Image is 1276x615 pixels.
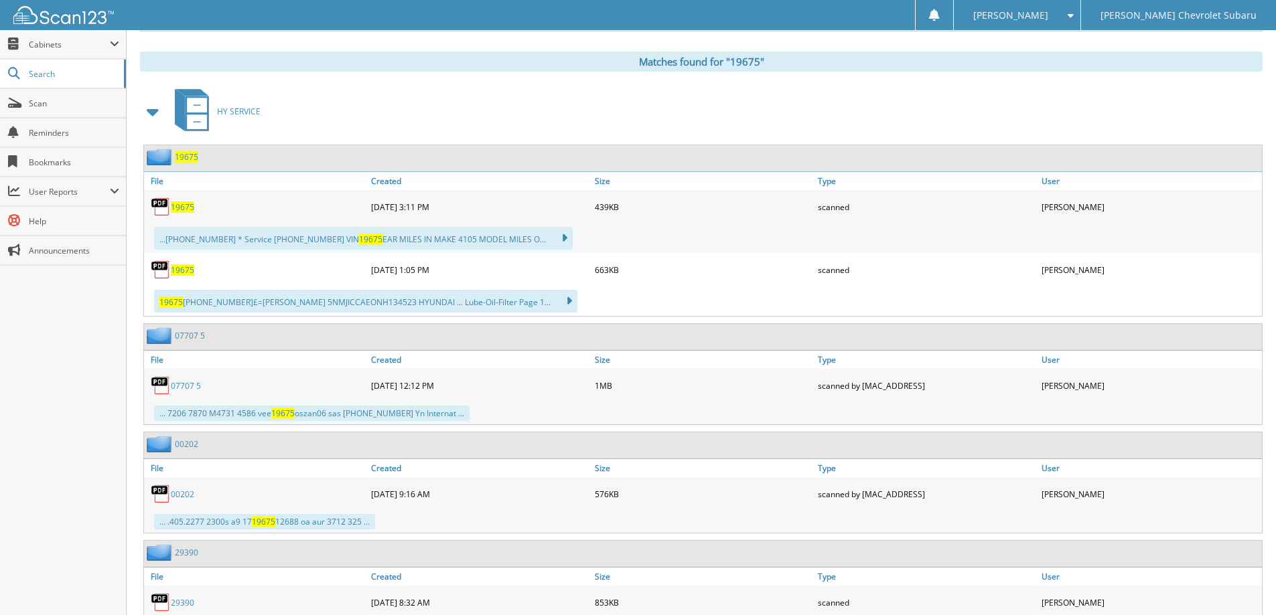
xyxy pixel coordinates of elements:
[154,406,470,421] div: ... 7206 7870 M4731 4586 vee oszan06 sas [PHONE_NUMBER] Yn Internat ...
[154,514,375,529] div: ... .405.2277 2300s a9 17 12688 oa aur 3712 325 ...
[29,39,110,50] span: Cabinets
[29,186,110,197] span: User Reports
[147,436,175,452] img: folder2.png
[29,98,119,109] span: Scan
[29,215,119,227] span: Help
[368,459,591,477] a: Created
[1101,11,1257,19] span: [PERSON_NAME] Chevrolet Subaru
[151,375,171,396] img: PDF.png
[814,459,1038,477] a: Type
[591,372,815,399] div: 1MB
[814,193,1038,220] div: scanned
[159,296,183,308] span: 19675
[1038,372,1262,399] div: [PERSON_NAME]
[144,567,368,586] a: File
[814,372,1038,399] div: scanned by [MAC_ADDRESS]
[175,438,198,450] a: 00202
[368,372,591,399] div: [DATE] 12:12 PM
[368,193,591,220] div: [DATE] 3:11 PM
[171,201,194,213] a: 19675
[368,256,591,283] div: [DATE] 1:05 PM
[252,516,275,527] span: 19675
[368,172,591,190] a: Created
[368,351,591,369] a: Created
[217,106,261,117] span: HY SERVICE
[591,193,815,220] div: 439KB
[29,68,117,80] span: Search
[171,597,194,608] a: 29390
[147,149,175,165] img: folder2.png
[13,6,114,24] img: scan123-logo-white.svg
[1038,256,1262,283] div: [PERSON_NAME]
[591,172,815,190] a: Size
[591,567,815,586] a: Size
[151,260,171,280] img: PDF.png
[591,459,815,477] a: Size
[1038,480,1262,507] div: [PERSON_NAME]
[29,157,119,168] span: Bookmarks
[1209,551,1276,615] iframe: Chat Widget
[175,151,198,163] a: 19675
[814,351,1038,369] a: Type
[814,567,1038,586] a: Type
[814,172,1038,190] a: Type
[29,127,119,139] span: Reminders
[147,544,175,561] img: folder2.png
[171,380,201,391] a: 07707 5
[147,327,175,344] img: folder2.png
[1038,351,1262,369] a: User
[591,256,815,283] div: 663KB
[175,547,198,558] a: 29390
[591,351,815,369] a: Size
[151,484,171,504] img: PDF.png
[144,459,368,477] a: File
[154,227,573,250] div: ...[PHONE_NUMBER] * Service [PHONE_NUMBER] VIN EAR MILES IN MAKE 4105 MODEL MILES O...
[171,264,194,276] a: 19675
[144,351,368,369] a: File
[368,567,591,586] a: Created
[359,234,382,245] span: 19675
[171,489,194,500] a: 00202
[1038,459,1262,477] a: User
[144,172,368,190] a: File
[1038,172,1262,190] a: User
[167,85,261,138] a: HY SERVICE
[591,480,815,507] div: 576KB
[151,197,171,217] img: PDF.png
[29,245,119,256] span: Announcements
[973,11,1048,19] span: [PERSON_NAME]
[368,480,591,507] div: [DATE] 9:16 AM
[271,408,295,419] span: 19675
[140,52,1263,72] div: Matches found for "19675"
[1038,567,1262,586] a: User
[814,480,1038,507] div: scanned by [MAC_ADDRESS]
[151,592,171,612] img: PDF.png
[814,256,1038,283] div: scanned
[1038,193,1262,220] div: [PERSON_NAME]
[175,330,205,341] a: 07707 5
[154,290,577,313] div: [PHONE_NUMBER]£=[PERSON_NAME] 5NMJICCAEONH134523 HYUNDAI ... Lube-Oil-Filter Page 1...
